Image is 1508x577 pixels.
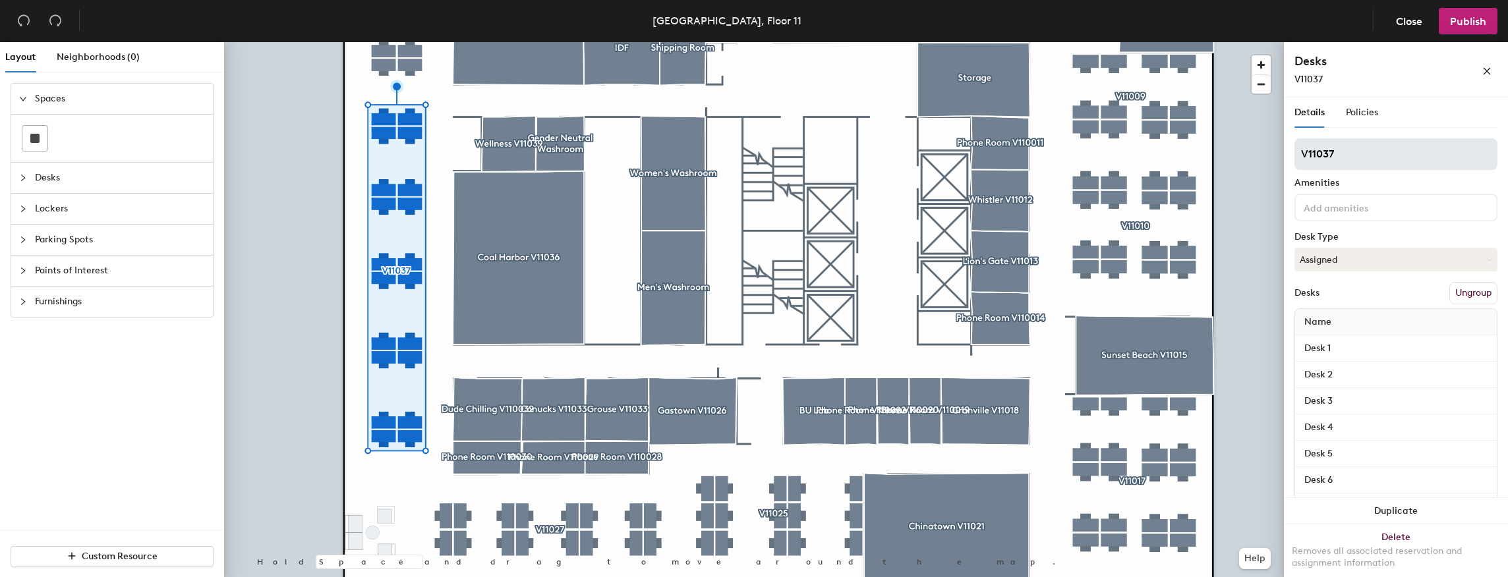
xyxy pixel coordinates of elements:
span: collapsed [19,236,27,244]
span: Parking Spots [35,225,205,255]
h4: Desks [1294,53,1439,70]
span: Details [1294,107,1325,118]
span: Publish [1450,15,1486,28]
span: Name [1298,310,1338,334]
div: Removes all associated reservation and assignment information [1292,545,1500,569]
span: collapsed [19,267,27,275]
span: Lockers [35,194,205,224]
input: Unnamed desk [1298,497,1494,516]
input: Unnamed desk [1298,445,1494,463]
button: Close [1385,8,1434,34]
span: collapsed [19,205,27,213]
button: Redo (⌘ + ⇧ + Z) [42,8,69,34]
button: Assigned [1294,248,1497,271]
span: Custom Resource [82,551,158,562]
input: Unnamed desk [1298,392,1494,410]
span: undo [17,14,30,27]
span: Neighborhoods (0) [57,51,140,63]
span: Desks [35,163,205,193]
span: Points of Interest [35,256,205,286]
input: Unnamed desk [1298,339,1494,358]
span: Policies [1346,107,1378,118]
button: Duplicate [1284,498,1508,524]
div: Amenities [1294,178,1497,188]
button: Publish [1439,8,1497,34]
button: Undo (⌘ + Z) [11,8,37,34]
span: close [1482,67,1492,76]
div: Desk Type [1294,232,1497,242]
span: Furnishings [35,287,205,317]
input: Unnamed desk [1298,366,1494,384]
div: Desks [1294,288,1319,298]
input: Unnamed desk [1298,471,1494,489]
input: Add amenities [1301,199,1420,215]
span: Close [1396,15,1422,28]
div: [GEOGRAPHIC_DATA], Floor 11 [652,13,801,29]
button: Help [1239,548,1271,569]
span: collapsed [19,174,27,182]
button: Ungroup [1449,282,1497,304]
button: Custom Resource [11,546,214,567]
span: V11037 [1294,74,1323,85]
span: collapsed [19,298,27,306]
span: Spaces [35,84,205,114]
span: expanded [19,95,27,103]
input: Unnamed desk [1298,418,1494,437]
span: Layout [5,51,36,63]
